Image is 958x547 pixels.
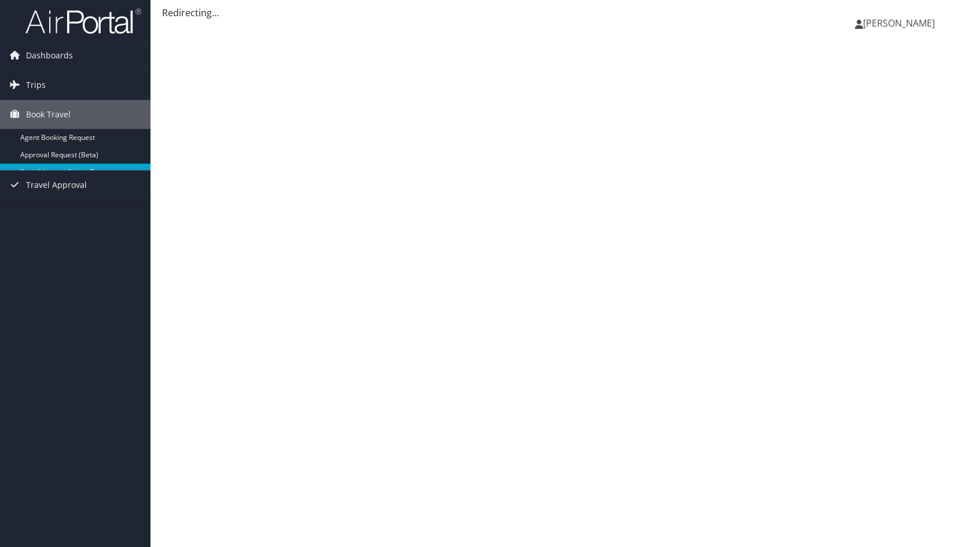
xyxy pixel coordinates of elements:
[863,17,935,29] span: [PERSON_NAME]
[855,6,946,40] a: [PERSON_NAME]
[162,6,946,20] div: Redirecting...
[26,41,73,70] span: Dashboards
[26,171,87,199] span: Travel Approval
[26,100,71,129] span: Book Travel
[25,8,141,35] img: airportal-logo.png
[26,71,46,99] span: Trips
